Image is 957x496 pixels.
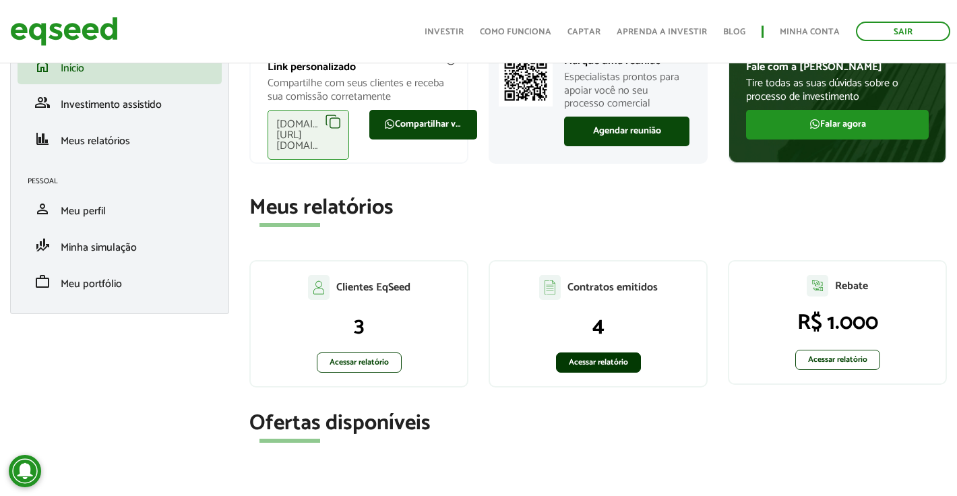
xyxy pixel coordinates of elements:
a: workMeu portfólio [28,274,212,290]
a: Blog [723,28,745,36]
div: [DOMAIN_NAME][URL][DOMAIN_NAME] [268,110,349,160]
li: Meus relatórios [18,121,222,157]
img: EqSeed [10,13,118,49]
a: Acessar relatório [795,350,880,370]
span: Meu portfólio [61,275,122,293]
p: Link personalizado [268,61,450,73]
h2: Pessoal [28,177,222,185]
img: Marcar reunião com consultor [499,53,553,106]
span: group [34,94,51,111]
span: Meu perfil [61,202,106,220]
a: groupInvestimento assistido [28,94,212,111]
li: Início [18,48,222,84]
span: finance_mode [34,237,51,253]
p: Rebate [835,280,868,292]
p: 3 [264,313,454,339]
li: Minha simulação [18,227,222,263]
span: Investimento assistido [61,96,162,114]
p: Marque uma reunião [564,55,689,67]
p: Contratos emitidos [567,281,658,294]
p: R$ 1.000 [743,310,932,336]
p: 4 [503,313,693,339]
a: homeInício [28,58,212,74]
a: personMeu perfil [28,201,212,217]
p: Clientes EqSeed [336,281,410,294]
a: Agendar reunião [564,117,689,146]
img: agent-contratos.svg [539,275,561,300]
a: Falar agora [746,110,929,139]
li: Investimento assistido [18,84,222,121]
img: agent-relatorio.svg [807,275,828,297]
span: Meus relatórios [61,132,130,150]
a: Como funciona [480,28,551,36]
li: Meu perfil [18,191,222,227]
a: finance_modeMinha simulação [28,237,212,253]
h2: Meus relatórios [249,196,947,220]
a: Sair [856,22,950,41]
p: Compartilhe com seus clientes e receba sua comissão corretamente [268,77,450,102]
span: home [34,58,51,74]
a: Captar [567,28,600,36]
a: financeMeus relatórios [28,131,212,147]
span: work [34,274,51,290]
a: Acessar relatório [317,352,402,373]
img: FaWhatsapp.svg [809,119,820,129]
a: Minha conta [780,28,840,36]
img: FaWhatsapp.svg [384,119,395,129]
p: Fale com a [PERSON_NAME] [746,61,929,73]
li: Meu portfólio [18,263,222,300]
a: Acessar relatório [556,352,641,373]
a: Aprenda a investir [617,28,707,36]
span: Minha simulação [61,239,137,257]
span: Início [61,59,84,77]
span: finance [34,131,51,147]
h2: Ofertas disponíveis [249,412,947,435]
img: agent-clientes.svg [308,275,330,299]
a: Compartilhar via WhatsApp [369,110,477,139]
p: Especialistas prontos para apoiar você no seu processo comercial [564,71,689,110]
span: person [34,201,51,217]
p: Tire todas as suas dúvidas sobre o processo de investimento [746,77,929,102]
a: Investir [425,28,464,36]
